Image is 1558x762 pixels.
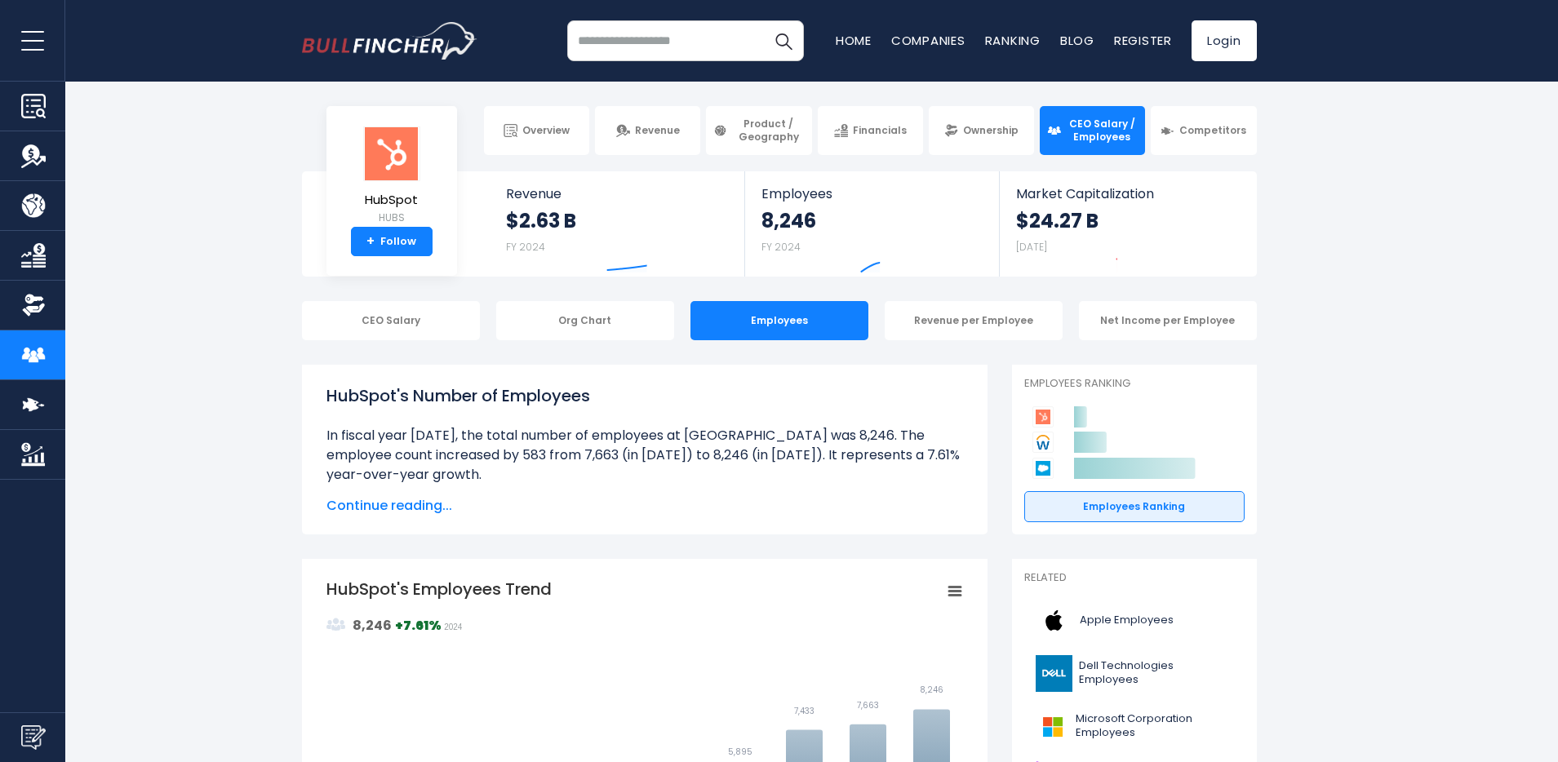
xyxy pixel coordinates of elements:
[1000,171,1254,277] a: Market Capitalization $24.27 B [DATE]
[818,106,923,155] a: Financials
[1076,712,1235,740] span: Microsoft Corporation Employees
[362,126,421,228] a: HubSpot HUBS
[353,616,392,635] strong: 8,246
[1024,491,1245,522] a: Employees Ranking
[1179,124,1246,137] span: Competitors
[706,106,811,155] a: Product / Geography
[635,124,680,137] span: Revenue
[1066,117,1138,143] span: CEO Salary / Employees
[732,117,804,143] span: Product / Geography
[595,106,700,155] a: Revenue
[1016,186,1238,202] span: Market Capitalization
[761,240,801,254] small: FY 2024
[326,496,963,516] span: Continue reading...
[496,301,674,340] div: Org Chart
[1034,708,1071,745] img: MSFT logo
[1079,659,1234,687] span: Dell Technologies Employees
[506,208,576,233] strong: $2.63 B
[1080,614,1174,627] span: Apple Employees
[1024,571,1245,585] p: Related
[21,293,46,317] img: Ownership
[1016,240,1047,254] small: [DATE]
[1060,32,1094,49] a: Blog
[1032,432,1054,453] img: Workday competitors logo
[326,615,346,635] img: graph_employee_icon.svg
[1024,598,1245,643] a: Apple Employees
[761,186,983,202] span: Employees
[351,227,433,256] a: +Follow
[745,171,999,277] a: Employees 8,246 FY 2024
[484,106,589,155] a: Overview
[1034,602,1075,639] img: AAPL logo
[444,622,462,631] span: 2024
[763,20,804,61] button: Search
[836,32,872,49] a: Home
[326,383,963,408] h1: HubSpot's Number of Employees
[1114,32,1172,49] a: Register
[1016,208,1099,233] strong: $24.27 B
[1032,406,1054,428] img: HubSpot competitors logo
[302,22,477,60] img: bullfincher logo
[1024,704,1245,749] a: Microsoft Corporation Employees
[490,171,745,277] a: Revenue $2.63 B FY 2024
[1192,20,1257,61] a: Login
[690,301,868,340] div: Employees
[1040,106,1145,155] a: CEO Salary / Employees
[363,210,420,225] small: HUBS
[395,616,442,635] strong: +
[1032,458,1054,479] img: Salesforce competitors logo
[985,32,1041,49] a: Ranking
[522,124,570,137] span: Overview
[506,240,545,254] small: FY 2024
[326,578,552,600] tspan: HubSpot's Employees Trend
[302,22,477,60] a: Go to homepage
[1034,655,1075,692] img: DELL logo
[856,699,878,711] text: 7,663
[929,106,1034,155] a: Ownership
[302,301,480,340] div: CEO Salary
[793,705,814,717] text: 7,433
[366,234,375,249] strong: +
[403,616,442,635] strong: 7.61%
[963,124,1019,137] span: Ownership
[1024,651,1245,696] a: Dell Technologies Employees
[363,193,420,207] span: HubSpot
[1151,106,1256,155] a: Competitors
[1024,377,1245,391] p: Employees Ranking
[919,684,943,696] text: 8,246
[1079,301,1257,340] div: Net Income per Employee
[506,186,729,202] span: Revenue
[885,301,1063,340] div: Revenue per Employee
[761,208,816,233] strong: 8,246
[853,124,907,137] span: Financials
[728,746,752,758] text: 5,895
[326,426,963,485] li: In fiscal year [DATE], the total number of employees at [GEOGRAPHIC_DATA] was 8,246. The employee...
[891,32,965,49] a: Companies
